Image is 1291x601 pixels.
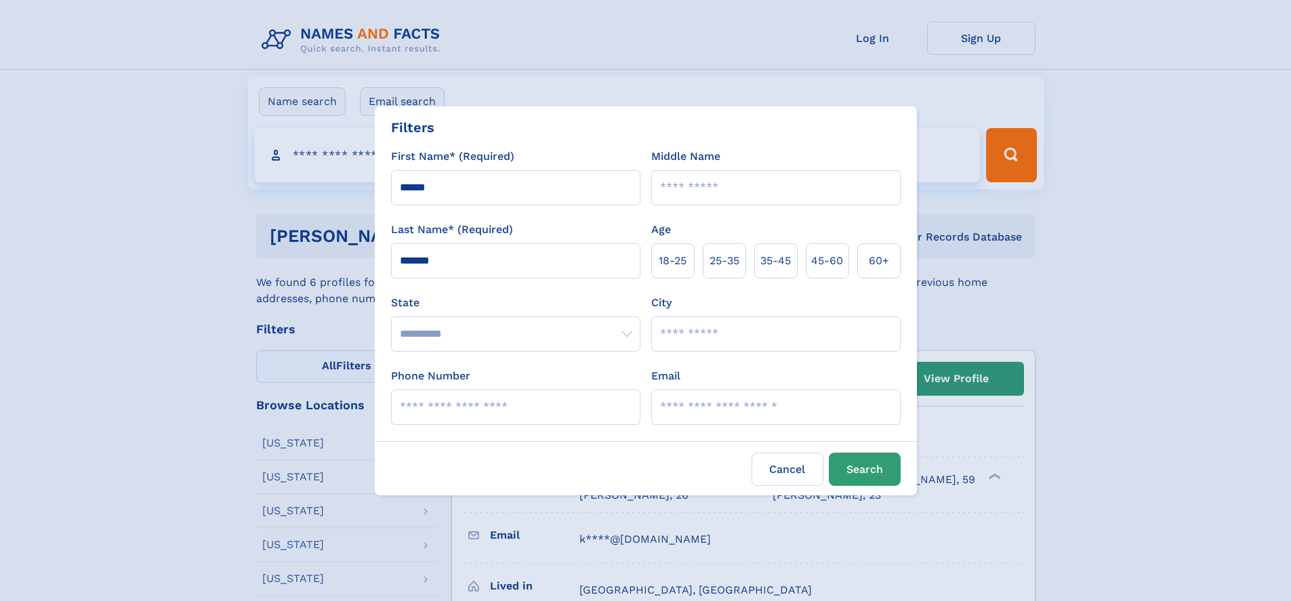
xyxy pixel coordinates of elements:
label: First Name* (Required) [391,148,514,165]
span: 25‑35 [710,253,739,269]
label: State [391,295,640,311]
span: 45‑60 [811,253,843,269]
label: Last Name* (Required) [391,222,513,238]
div: Filters [391,117,434,138]
span: 35‑45 [760,253,791,269]
label: Email [651,368,680,384]
label: Cancel [752,453,823,486]
button: Search [829,453,901,486]
label: Phone Number [391,368,470,384]
label: Middle Name [651,148,720,165]
label: City [651,295,672,311]
label: Age [651,222,671,238]
span: 60+ [869,253,889,269]
span: 18‑25 [659,253,687,269]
